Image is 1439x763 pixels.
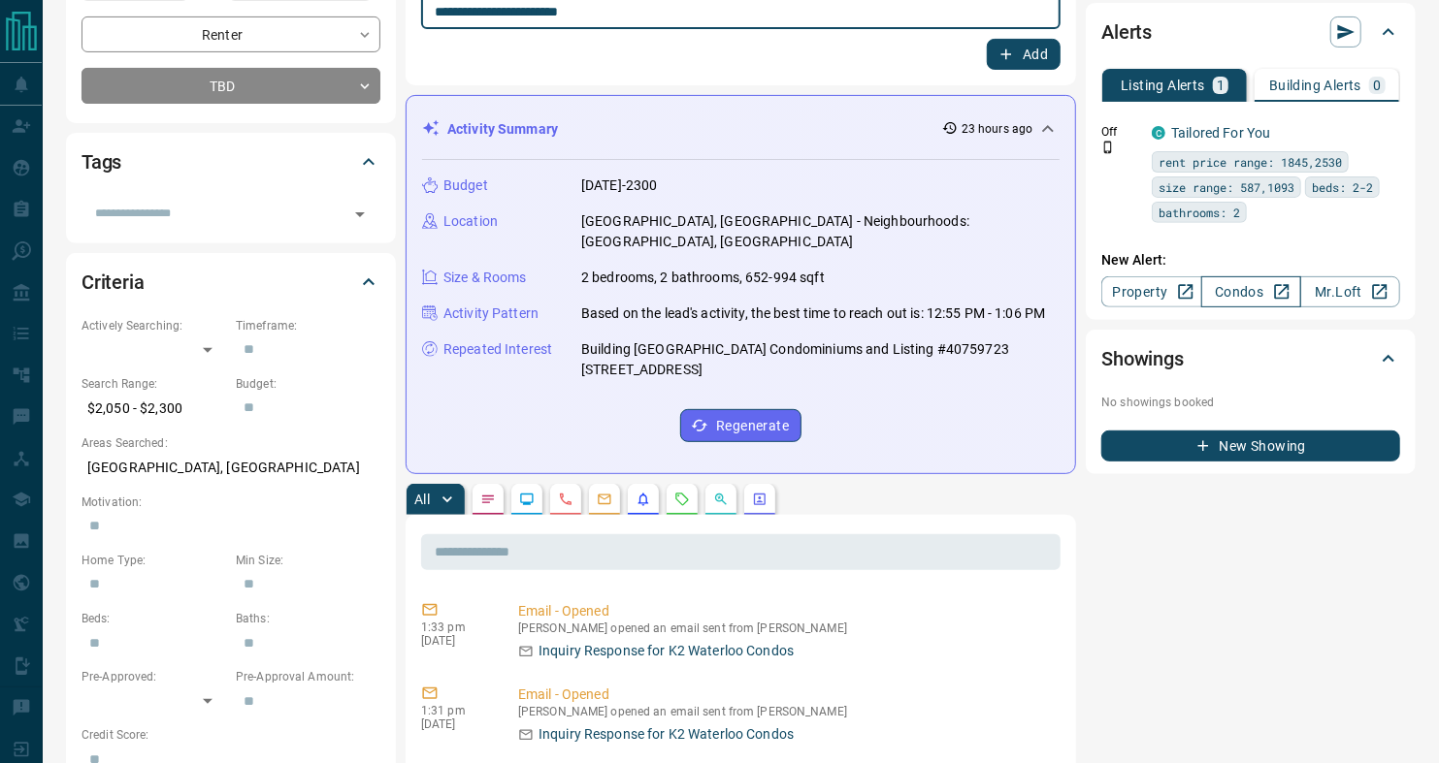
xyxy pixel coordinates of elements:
[1217,79,1225,92] p: 1
[1101,394,1400,411] p: No showings booked
[518,601,1053,621] p: Email - Opened
[1373,79,1381,92] p: 0
[82,452,380,484] p: [GEOGRAPHIC_DATA], [GEOGRAPHIC_DATA]
[82,434,380,452] p: Areas Searched:
[82,146,121,177] h2: Tags
[558,492,573,507] svg: Calls
[421,620,489,634] p: 1:33 pm
[581,211,1060,252] p: [GEOGRAPHIC_DATA], [GEOGRAPHIC_DATA] - Neighbourhoods: [GEOGRAPHIC_DATA], [GEOGRAPHIC_DATA]
[1101,430,1400,461] button: New Showing
[447,119,558,140] p: Activity Summary
[82,668,226,685] p: Pre-Approved:
[1101,335,1400,382] div: Showings
[421,704,489,717] p: 1:31 pm
[597,492,612,507] svg: Emails
[443,339,552,360] p: Repeated Interest
[987,39,1061,70] button: Add
[713,492,729,507] svg: Opportunities
[581,175,657,196] p: [DATE]-2300
[518,705,1053,718] p: [PERSON_NAME] opened an email sent from [PERSON_NAME]
[1152,126,1165,140] div: condos.ca
[674,492,690,507] svg: Requests
[236,375,380,393] p: Budget:
[421,634,489,648] p: [DATE]
[1300,276,1400,307] a: Mr.Loft
[581,268,825,288] p: 2 bedrooms, 2 bathrooms, 652-994 sqft
[1101,9,1400,55] div: Alerts
[82,16,380,52] div: Renter
[1269,79,1361,92] p: Building Alerts
[539,641,794,661] p: Inquiry Response for K2 Waterloo Condos
[82,393,226,425] p: $2,050 - $2,300
[680,409,801,442] button: Regenerate
[82,68,380,104] div: TBD
[346,201,374,228] button: Open
[82,726,380,744] p: Credit Score:
[539,724,794,745] p: Inquiry Response for K2 Waterloo Condos
[1312,177,1373,197] span: beds: 2-2
[1101,343,1184,374] h2: Showings
[581,303,1045,324] p: Based on the lead's activity, the best time to reach out is: 12:55 PM - 1:06 PM
[1101,16,1152,48] h2: Alerts
[236,317,380,334] p: Timeframe:
[1201,276,1301,307] a: Condos
[1121,79,1205,92] p: Listing Alerts
[236,552,380,569] p: Min Size:
[236,610,380,627] p: Baths:
[636,492,651,507] svg: Listing Alerts
[443,175,488,196] p: Budget
[581,339,1060,380] p: Building [GEOGRAPHIC_DATA] Condominiums and Listing #40759723 [STREET_ADDRESS]
[519,492,535,507] svg: Lead Browsing Activity
[518,621,1053,635] p: [PERSON_NAME] opened an email sent from [PERSON_NAME]
[1159,177,1294,197] span: size range: 587,1093
[752,492,768,507] svg: Agent Actions
[414,493,430,506] p: All
[82,552,226,569] p: Home Type:
[1101,276,1201,307] a: Property
[1159,152,1342,172] span: rent price range: 1845,2530
[236,668,380,685] p: Pre-Approval Amount:
[443,303,539,324] p: Activity Pattern
[1101,250,1400,270] p: New Alert:
[480,492,496,507] svg: Notes
[82,267,145,298] h2: Criteria
[82,317,226,334] p: Actively Searching:
[82,375,226,393] p: Search Range:
[82,139,380,185] div: Tags
[82,610,226,627] p: Beds:
[443,211,498,232] p: Location
[82,493,380,511] p: Motivation:
[962,120,1032,138] p: 23 hours ago
[1101,141,1115,154] svg: Push Notification Only
[1171,125,1270,141] a: Tailored For You
[422,111,1060,147] div: Activity Summary23 hours ago
[82,259,380,305] div: Criteria
[1101,123,1140,141] p: Off
[443,268,527,288] p: Size & Rooms
[1159,203,1240,222] span: bathrooms: 2
[421,717,489,731] p: [DATE]
[518,684,1053,705] p: Email - Opened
